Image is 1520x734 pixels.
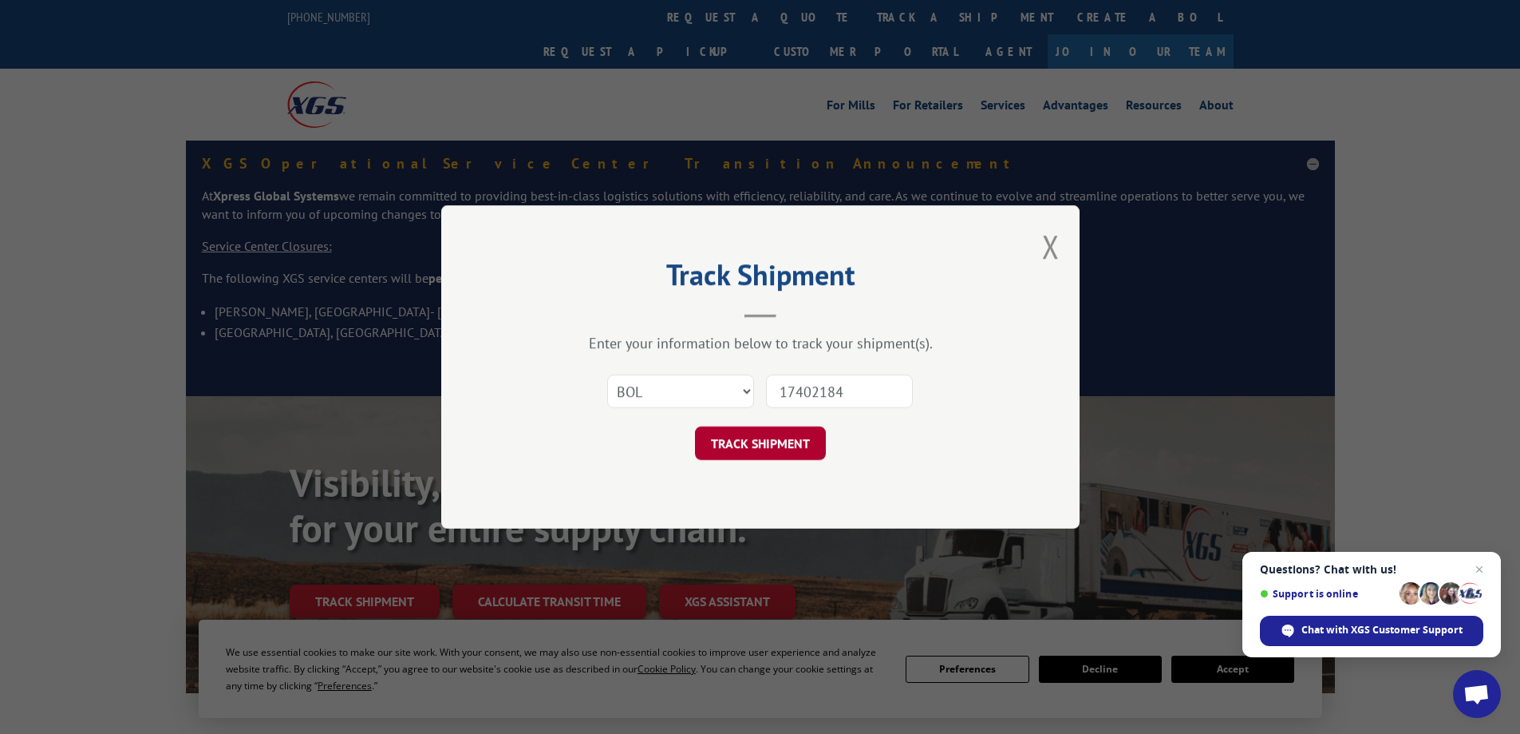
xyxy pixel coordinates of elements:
[521,264,1000,294] h2: Track Shipment
[521,334,1000,352] div: Enter your information below to track your shipment(s).
[766,375,913,408] input: Number(s)
[1260,616,1483,646] span: Chat with XGS Customer Support
[1453,670,1501,718] a: Open chat
[1260,563,1483,576] span: Questions? Chat with us!
[1301,623,1463,637] span: Chat with XGS Customer Support
[695,427,826,460] button: TRACK SHIPMENT
[1260,588,1394,600] span: Support is online
[1042,225,1060,268] button: Close modal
